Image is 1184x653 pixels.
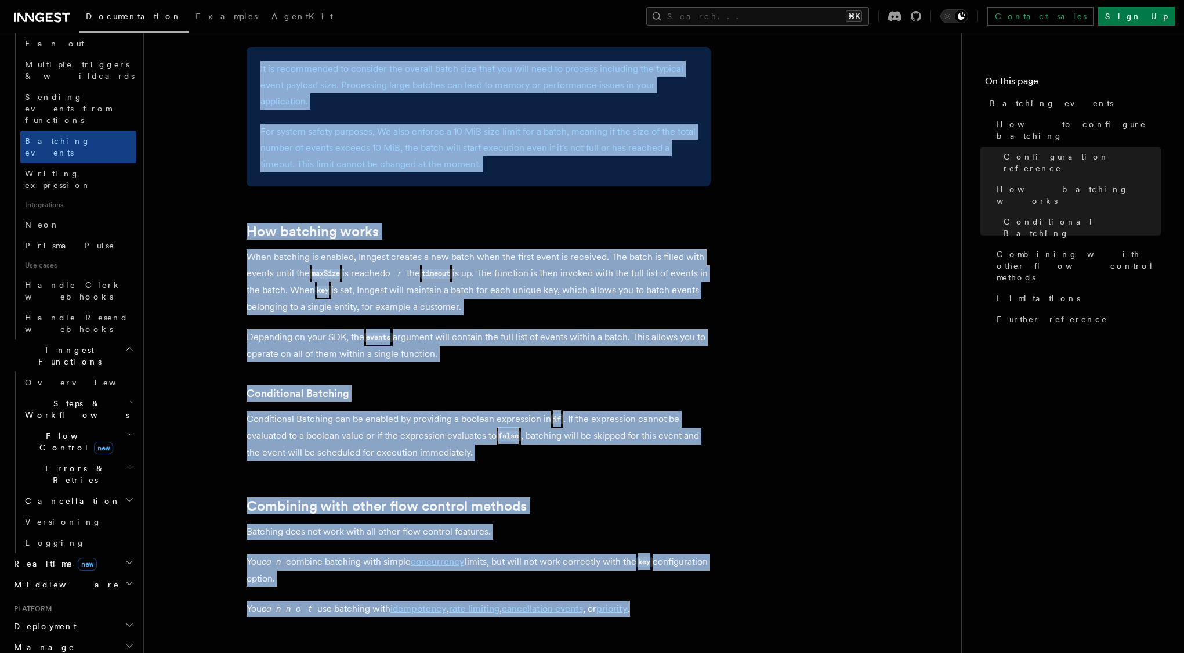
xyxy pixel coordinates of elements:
[9,340,136,372] button: Inngest Functions
[25,169,91,190] span: Writing expression
[20,275,136,307] a: Handle Clerk webhooks
[997,313,1107,325] span: Further reference
[9,553,136,574] button: Realtimenew
[79,3,189,33] a: Documentation
[20,163,136,196] a: Writing expression
[247,385,349,402] a: Conditional Batching
[260,124,697,172] p: For system safety purposes, We also enforce a 10 MiB size limit for a batch, meaning if the size ...
[247,223,379,240] a: How batching works
[9,574,136,595] button: Middleware
[846,10,862,22] kbd: ⌘K
[189,3,265,31] a: Examples
[420,269,452,279] code: timeout
[411,556,465,567] a: concurrency
[25,538,85,547] span: Logging
[20,307,136,340] a: Handle Resend webhooks
[646,7,869,26] button: Search...⌘K
[247,524,711,540] p: Batching does not work with all other flow control features.
[195,12,258,21] span: Examples
[25,378,144,387] span: Overview
[551,414,563,424] code: if
[999,146,1161,179] a: Configuration reference
[247,601,711,617] p: You use batching with , , , or .
[997,248,1161,283] span: Combining with other flow control methods
[20,131,136,163] a: Batching events
[25,136,90,157] span: Batching events
[20,256,136,275] span: Use cases
[20,511,136,532] a: Versioning
[25,313,128,334] span: Handle Resend webhooks
[310,269,342,279] code: maxSize
[990,98,1113,109] span: Batching events
[247,498,527,514] a: Combining with other flow control methods
[385,268,407,279] em: or
[20,430,128,453] span: Flow Control
[997,118,1161,142] span: How to configure batching
[20,214,136,235] a: Neon
[20,54,136,86] a: Multiple triggers & wildcards
[9,620,77,632] span: Deployment
[987,7,1094,26] a: Contact sales
[20,490,136,511] button: Cancellation
[1098,7,1175,26] a: Sign Up
[20,393,136,425] button: Steps & Workflows
[497,431,521,441] code: false
[20,33,136,54] a: Fan out
[262,603,317,614] em: cannot
[262,556,286,567] em: can
[20,372,136,393] a: Overview
[247,329,711,362] p: Depending on your SDK, the argument will contain the full list of events within a batch. This all...
[315,286,331,295] code: key
[9,616,136,637] button: Deployment
[9,558,97,569] span: Realtime
[9,344,125,367] span: Inngest Functions
[20,86,136,131] a: Sending events from functions
[1004,216,1161,239] span: Conditional Batching
[25,220,60,229] span: Neon
[25,280,122,301] span: Handle Clerk webhooks
[596,603,628,614] a: priority
[992,114,1161,146] a: How to configure batching
[1004,151,1161,174] span: Configuration reference
[265,3,340,31] a: AgentKit
[636,557,653,567] code: key
[9,372,136,553] div: Inngest Functions
[20,196,136,214] span: Integrations
[992,179,1161,211] a: How batching works
[260,61,697,110] p: It is recommended to consider the overall batch size that you will need to process including the ...
[247,249,711,315] p: When batching is enabled, Inngest creates a new batch when the first event is received. The batch...
[997,293,1080,304] span: Limitations
[985,74,1161,93] h4: On this page
[985,93,1161,114] a: Batching events
[20,458,136,490] button: Errors & Retries
[940,9,968,23] button: Toggle dark mode
[992,288,1161,309] a: Limitations
[999,211,1161,244] a: Conditional Batching
[25,241,115,250] span: Prisma Pulse
[502,603,583,614] a: cancellation events
[20,235,136,256] a: Prisma Pulse
[247,411,711,461] p: Conditional Batching can be enabled by providing a boolean expression in . If the expression cann...
[78,558,97,571] span: new
[20,495,121,507] span: Cancellation
[20,425,136,458] button: Flow Controlnew
[9,579,120,590] span: Middleware
[94,442,113,454] span: new
[449,603,499,614] a: rate limiting
[25,39,84,48] span: Fan out
[20,532,136,553] a: Logging
[9,604,52,614] span: Platform
[9,641,75,653] span: Manage
[992,309,1161,330] a: Further reference
[364,333,393,342] code: events
[25,60,135,81] span: Multiple triggers & wildcards
[247,554,711,587] p: You combine batching with simple limits, but will not work correctly with the configuration option.
[997,183,1161,207] span: How batching works
[20,463,126,486] span: Errors & Retries
[20,398,129,421] span: Steps & Workflows
[25,517,102,526] span: Versioning
[271,12,333,21] span: AgentKit
[992,244,1161,288] a: Combining with other flow control methods
[390,603,447,614] a: idempotency
[86,12,182,21] span: Documentation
